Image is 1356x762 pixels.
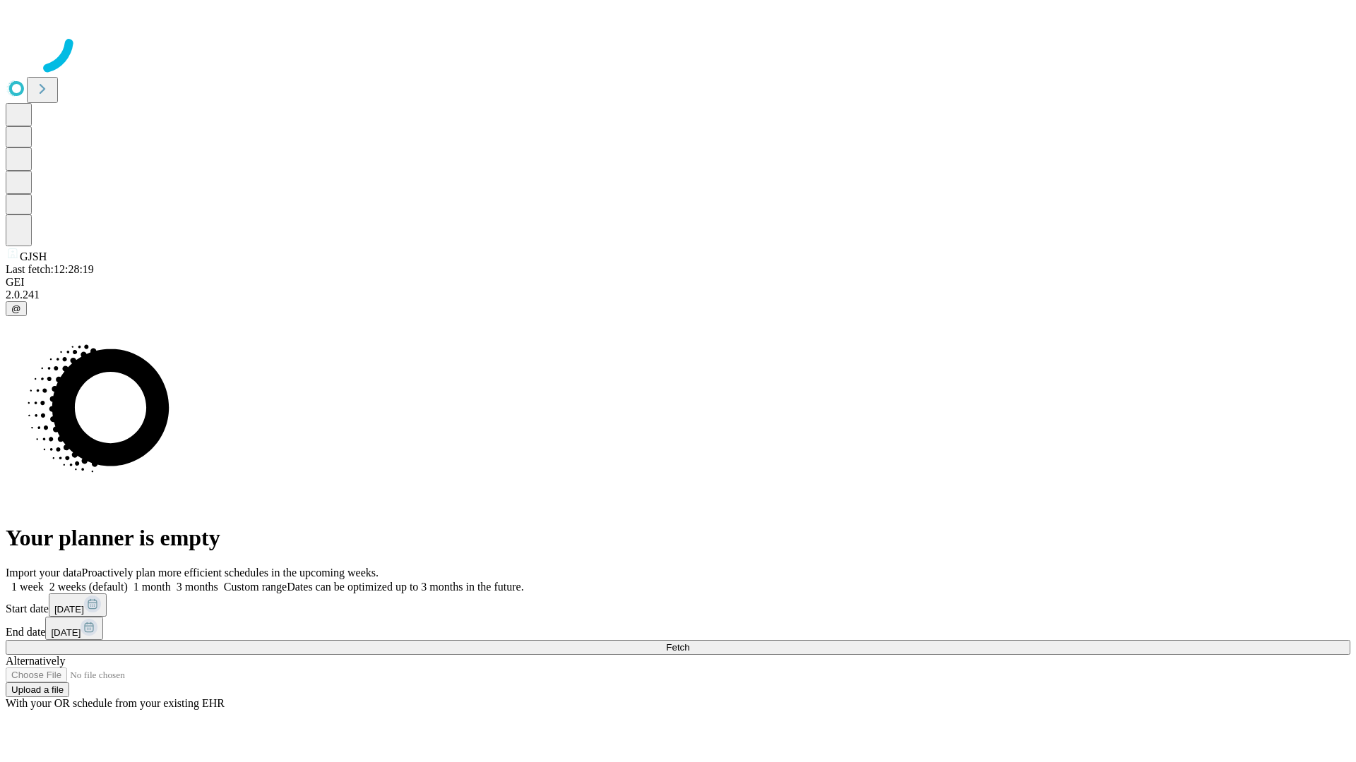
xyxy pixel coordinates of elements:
[51,627,81,638] span: [DATE]
[49,581,128,593] span: 2 weeks (default)
[6,640,1350,655] button: Fetch
[6,276,1350,289] div: GEI
[45,617,103,640] button: [DATE]
[6,682,69,697] button: Upload a file
[49,593,107,617] button: [DATE]
[6,289,1350,301] div: 2.0.241
[6,617,1350,640] div: End date
[177,581,218,593] span: 3 months
[6,263,94,275] span: Last fetch: 12:28:19
[54,604,84,615] span: [DATE]
[224,581,287,593] span: Custom range
[6,697,225,709] span: With your OR schedule from your existing EHR
[133,581,171,593] span: 1 month
[11,581,44,593] span: 1 week
[82,567,379,579] span: Proactively plan more efficient schedules in the upcoming weeks.
[6,655,65,667] span: Alternatively
[20,250,47,262] span: GJSH
[6,593,1350,617] div: Start date
[6,301,27,316] button: @
[11,303,21,314] span: @
[6,567,82,579] span: Import your data
[6,525,1350,551] h1: Your planner is empty
[287,581,523,593] span: Dates can be optimized up to 3 months in the future.
[666,642,689,653] span: Fetch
